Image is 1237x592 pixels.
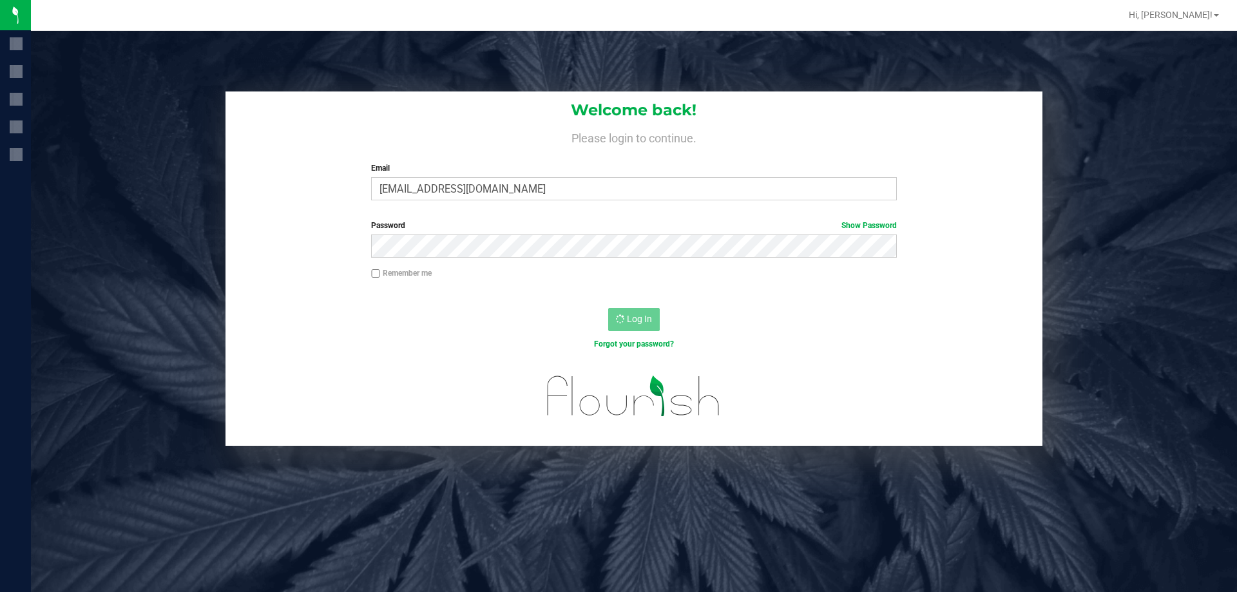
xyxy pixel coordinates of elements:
[532,363,736,429] img: flourish_logo.svg
[371,162,896,174] label: Email
[225,129,1042,144] h4: Please login to continue.
[608,308,660,331] button: Log In
[627,314,652,324] span: Log In
[371,269,380,278] input: Remember me
[371,221,405,230] span: Password
[1129,10,1213,20] span: Hi, [PERSON_NAME]!
[841,221,897,230] a: Show Password
[371,267,432,279] label: Remember me
[594,339,674,349] a: Forgot your password?
[225,102,1042,119] h1: Welcome back!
